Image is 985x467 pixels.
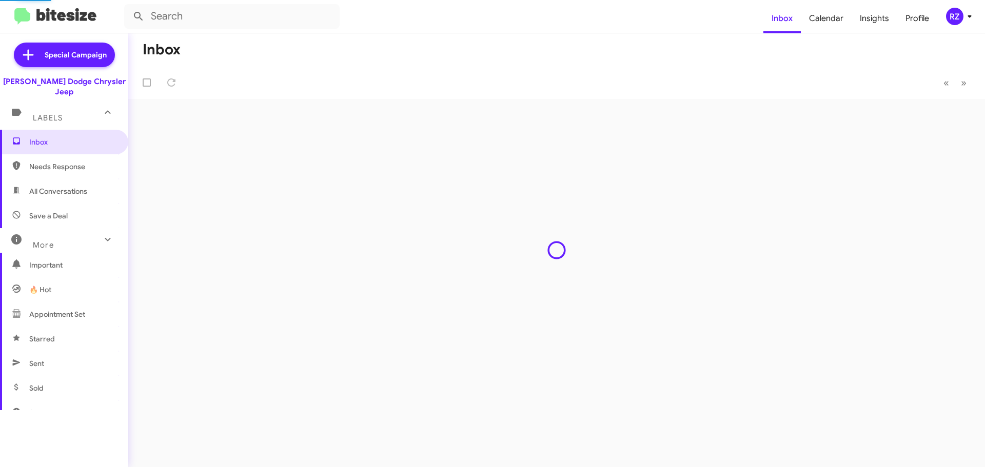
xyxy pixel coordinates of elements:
h1: Inbox [143,42,181,58]
div: RZ [946,8,963,25]
span: More [33,240,54,250]
span: Inbox [29,137,116,147]
span: 🔥 Hot [29,285,51,295]
span: Sold [29,383,44,393]
span: Special Campaign [45,50,107,60]
span: All Conversations [29,186,87,196]
span: Labels [33,113,63,123]
a: Insights [852,4,897,33]
nav: Page navigation example [938,72,973,93]
span: « [943,76,949,89]
span: Sent [29,358,44,369]
span: Important [29,260,116,270]
span: Appointment Set [29,309,85,319]
span: Save a Deal [29,211,68,221]
span: Starred [29,334,55,344]
a: Inbox [763,4,801,33]
button: Next [955,72,973,93]
a: Calendar [801,4,852,33]
input: Search [124,4,340,29]
a: Profile [897,4,937,33]
span: » [961,76,967,89]
a: Special Campaign [14,43,115,67]
button: Previous [937,72,955,93]
span: Needs Response [29,161,116,172]
span: Sold Responded [29,408,84,418]
button: RZ [937,8,974,25]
